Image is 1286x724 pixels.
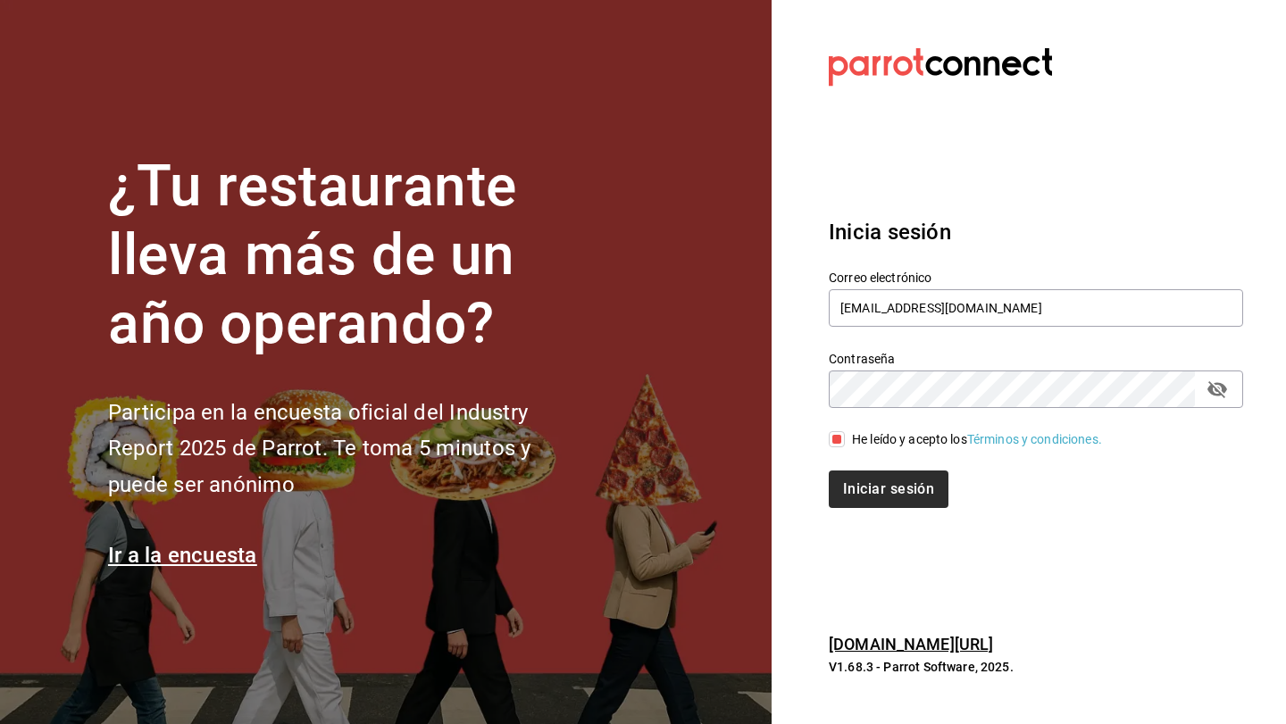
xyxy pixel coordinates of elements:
[852,430,1102,449] div: He leído y acepto los
[108,395,590,503] h2: Participa en la encuesta oficial del Industry Report 2025 de Parrot. Te toma 5 minutos y puede se...
[108,543,257,568] a: Ir a la encuesta
[108,153,590,358] h1: ¿Tu restaurante lleva más de un año operando?
[829,353,1243,365] label: Contraseña
[829,289,1243,327] input: Ingresa tu correo electrónico
[829,635,993,653] a: [DOMAIN_NAME][URL]
[829,658,1243,676] p: V1.68.3 - Parrot Software, 2025.
[829,271,1243,284] label: Correo electrónico
[967,432,1102,446] a: Términos y condiciones.
[829,470,948,508] button: Iniciar sesión
[1202,374,1232,404] button: passwordField
[829,216,1243,248] h3: Inicia sesión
